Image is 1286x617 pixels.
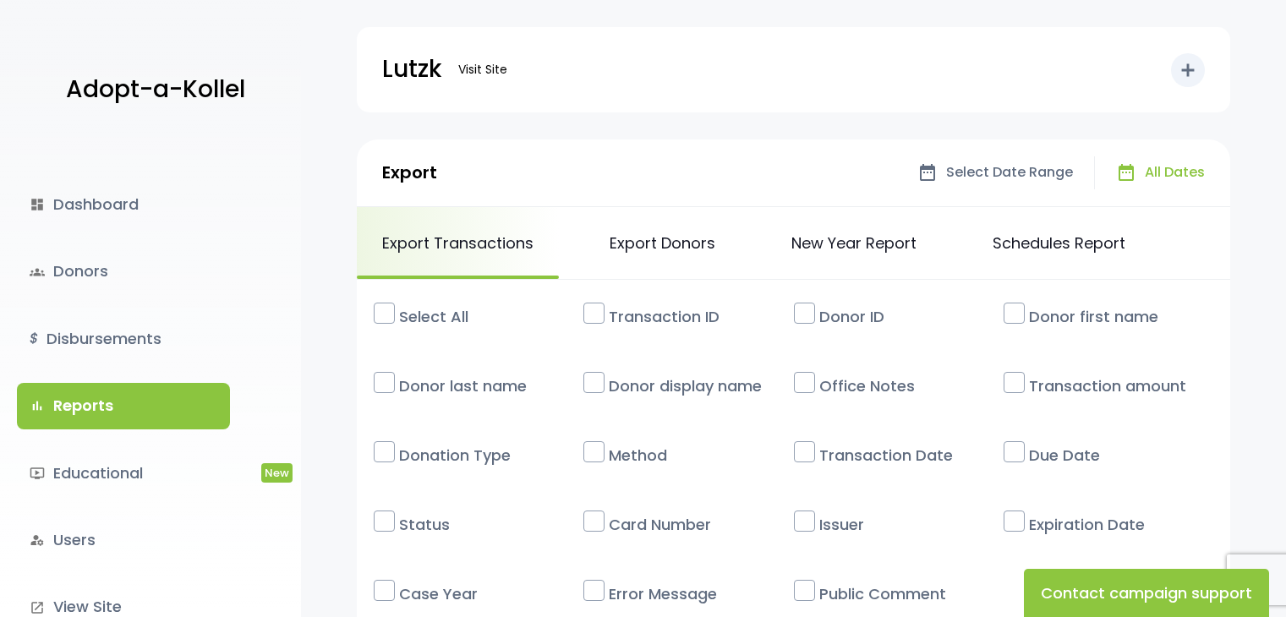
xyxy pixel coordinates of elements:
[30,532,45,548] i: manage_accounts
[382,157,437,188] p: Export
[811,366,1004,406] label: Office Notes
[66,68,245,111] p: Adopt-a-Kollel
[811,574,1004,614] label: Public Comment
[382,48,441,90] p: Lutzk
[17,517,230,563] a: manage_accountsUsers
[811,297,1004,336] label: Donor ID
[600,435,793,475] label: Method
[946,161,1073,185] span: Select Date Range
[1021,435,1213,475] label: Due Date
[30,600,45,615] i: launch
[17,383,230,429] a: bar_chartReports
[600,366,793,406] label: Donor display name
[1116,162,1136,183] span: date_range
[600,505,793,544] label: Card Number
[811,435,1004,475] label: Transaction Date
[1021,297,1213,336] label: Donor first name
[30,466,45,481] i: ondemand_video
[30,398,45,413] i: bar_chart
[391,574,583,614] label: Case Year
[30,327,38,352] i: $
[811,505,1004,544] label: Issuer
[584,207,741,279] a: Export Donors
[30,197,45,212] i: dashboard
[30,265,45,280] span: groups
[1145,161,1205,185] span: All Dates
[1171,53,1205,87] button: add
[17,248,230,294] a: groupsDonors
[261,463,293,483] span: New
[391,366,583,406] label: Donor last name
[17,182,230,227] a: dashboardDashboard
[391,297,583,336] label: Select All
[391,435,583,475] label: Donation Type
[17,316,230,362] a: $Disbursements
[1178,60,1198,80] i: add
[967,207,1151,279] a: Schedules Report
[357,207,559,279] a: Export Transactions
[917,162,938,183] span: date_range
[1021,366,1213,406] label: Transaction amount
[600,297,793,336] label: Transaction ID
[391,505,583,544] label: Status
[1024,569,1269,617] button: Contact campaign support
[17,450,230,496] a: ondemand_videoEducationalNew
[450,53,516,86] a: Visit Site
[1021,505,1213,544] label: Expiration Date
[766,207,942,279] a: New Year Report
[600,574,793,614] label: Error Message
[57,49,245,131] a: Adopt-a-Kollel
